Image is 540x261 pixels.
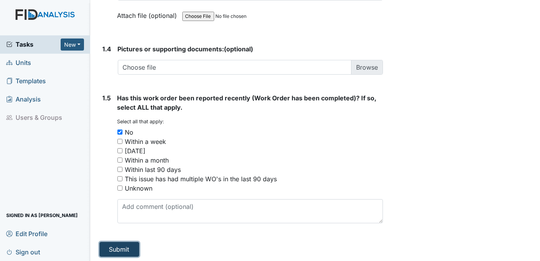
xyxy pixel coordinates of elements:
button: Submit [100,242,139,257]
input: No [117,130,122,135]
a: Tasks [6,40,61,49]
span: Sign out [6,246,40,258]
strong: (optional) [118,44,383,54]
div: [DATE] [125,146,146,156]
label: 1.4 [103,44,112,54]
span: Edit Profile [6,228,47,240]
input: Within last 90 days [117,167,122,172]
small: Select all that apply: [117,119,164,124]
span: Signed in as [PERSON_NAME] [6,209,78,221]
input: Unknown [117,186,122,191]
div: Unknown [125,184,153,193]
label: 1.5 [103,93,111,103]
div: Within a month [125,156,169,165]
div: Within a week [125,137,166,146]
span: Analysis [6,93,41,105]
button: New [61,39,84,51]
input: This issue has had multiple WO's in the last 90 days [117,176,122,181]
span: Templates [6,75,46,87]
div: Within last 90 days [125,165,181,174]
div: No [125,128,134,137]
label: Attach file (optional) [117,7,180,20]
input: [DATE] [117,148,122,153]
span: Pictures or supporting documents: [118,45,224,53]
div: This issue has had multiple WO's in the last 90 days [125,174,277,184]
input: Within a week [117,139,122,144]
input: Within a month [117,158,122,163]
span: Units [6,57,31,69]
span: Has this work order been reported recently (Work Order has been completed)? If so, select ALL tha... [117,94,377,111]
